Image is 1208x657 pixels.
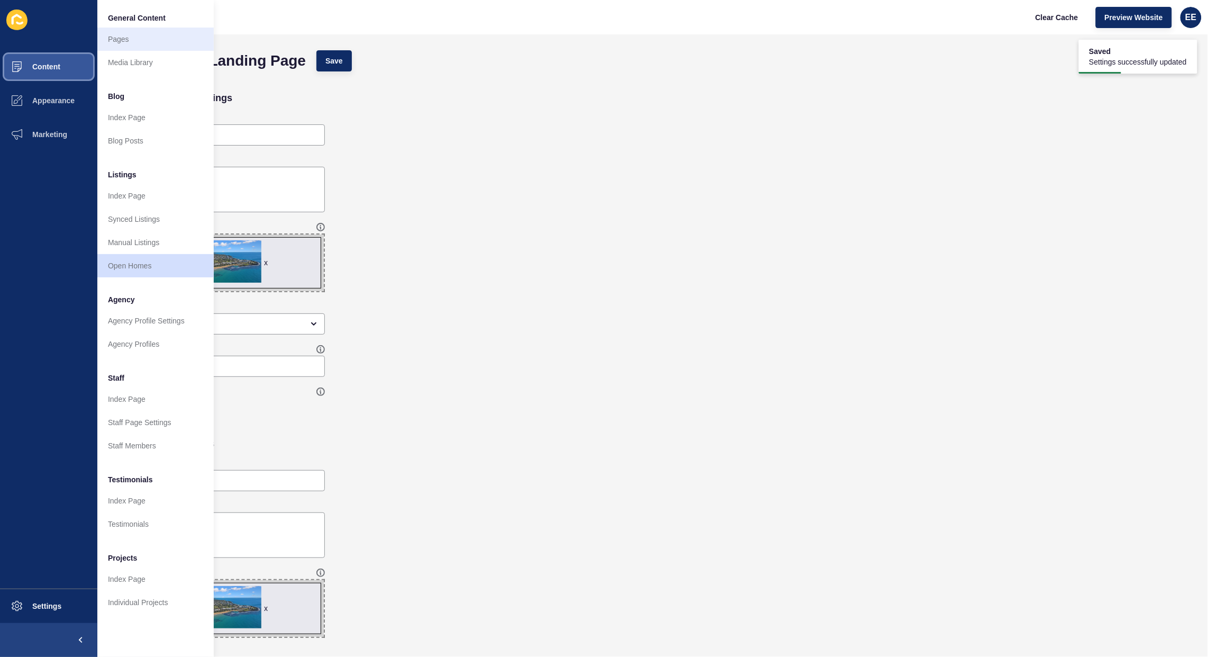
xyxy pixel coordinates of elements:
[264,603,268,614] div: x
[97,568,214,591] a: Index Page
[97,309,214,332] a: Agency Profile Settings
[97,591,214,614] a: Individual Projects
[108,169,137,180] span: Listings
[108,553,137,563] span: Projects
[1027,7,1087,28] button: Clear Cache
[97,411,214,434] a: Staff Page Settings
[97,332,214,356] a: Agency Profiles
[97,254,214,277] a: Open Homes
[316,50,352,71] button: Save
[108,91,124,102] span: Blog
[97,434,214,457] a: Staff Members
[325,56,343,66] span: Save
[97,231,214,254] a: Manual Listings
[1096,7,1172,28] button: Preview Website
[1036,12,1078,23] span: Clear Cache
[264,257,268,268] div: x
[1105,12,1163,23] span: Preview Website
[97,129,214,152] a: Blog Posts
[1089,46,1187,57] span: Saved
[108,294,135,305] span: Agency
[97,28,214,51] a: Pages
[97,184,214,208] a: Index Page
[1185,12,1196,23] span: EE
[97,51,214,74] a: Media Library
[97,106,214,129] a: Index Page
[108,373,124,383] span: Staff
[113,313,325,335] div: open menu
[97,208,214,231] a: Synced Listings
[1089,57,1187,67] span: Settings successfully updated
[97,512,214,536] a: Testimonials
[97,388,214,411] a: Index Page
[97,489,214,512] a: Index Page
[108,474,153,485] span: Testimonials
[108,13,166,23] span: General Content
